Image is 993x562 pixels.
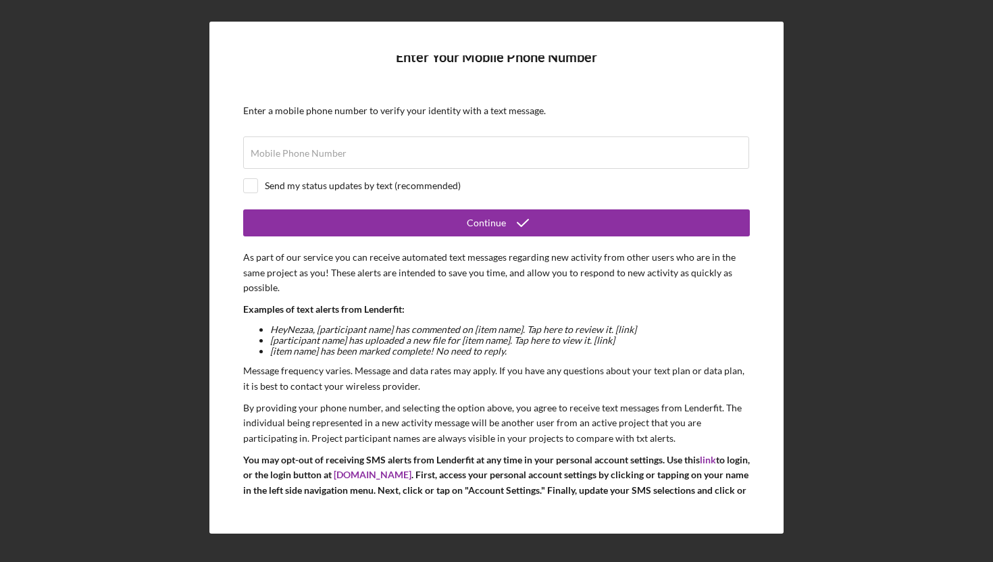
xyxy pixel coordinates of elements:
p: Examples of text alerts from Lenderfit: [243,302,750,317]
p: Message frequency varies. Message and data rates may apply. If you have any questions about your ... [243,363,750,394]
div: Continue [467,209,506,236]
button: Continue [243,209,750,236]
p: You may opt-out of receiving SMS alerts from Lenderfit at any time in your personal account setti... [243,453,750,513]
h4: Enter Your Mobile Phone Number [243,49,750,85]
div: Enter a mobile phone number to verify your identity with a text message. [243,105,750,116]
li: [item name] has been marked complete! No need to reply. [270,346,750,357]
li: Hey Nezaa , [participant name] has commented on [item name]. Tap here to review it. [link] [270,324,750,335]
li: [participant name] has uploaded a new file for [item name]. Tap here to view it. [link] [270,335,750,346]
p: As part of our service you can receive automated text messages regarding new activity from other ... [243,250,750,295]
div: Send my status updates by text (recommended) [265,180,461,191]
a: link [700,454,716,465]
a: [DOMAIN_NAME] [334,469,411,480]
p: By providing your phone number, and selecting the option above, you agree to receive text message... [243,401,750,446]
label: Mobile Phone Number [251,148,347,159]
